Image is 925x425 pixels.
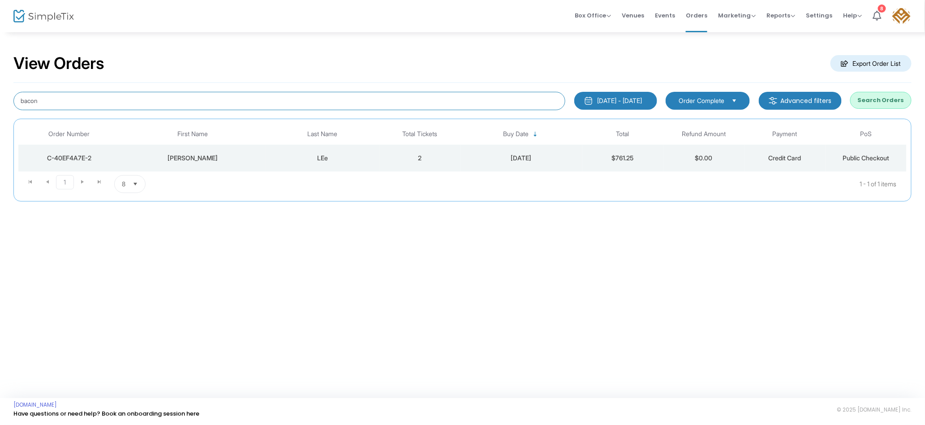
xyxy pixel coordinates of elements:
[379,124,460,145] th: Total Tickets
[679,96,724,105] span: Order Complete
[177,130,208,138] span: First Name
[843,11,862,20] span: Help
[584,96,593,105] img: monthly
[837,406,912,413] span: © 2025 [DOMAIN_NAME] Inc.
[860,130,872,138] span: PoS
[56,175,74,189] span: Page 1
[843,154,889,162] span: Public Checkout
[48,130,90,138] span: Order Number
[850,92,912,109] button: Search Orders
[830,55,912,72] m-button: Export Order List
[655,4,675,27] span: Events
[766,11,796,20] span: Reports
[773,130,797,138] span: Payment
[575,11,611,20] span: Box Office
[13,401,57,408] a: [DOMAIN_NAME]
[582,145,663,172] td: $761.25
[13,92,565,110] input: Search by name, email, phone, order number, ip address, or last 4 digits of card
[122,180,125,189] span: 8
[532,131,539,138] span: Sortable
[622,4,644,27] span: Venues
[18,124,907,172] div: Data table
[806,4,833,27] span: Settings
[769,154,801,162] span: Credit Card
[878,4,886,13] div: 8
[663,124,744,145] th: Refund Amount
[21,154,117,163] div: C-40EF4A7E-2
[122,154,263,163] div: Derek
[728,96,740,106] button: Select
[759,92,842,110] m-button: Advanced filters
[663,145,744,172] td: $0.00
[598,96,642,105] div: [DATE] - [DATE]
[718,11,756,20] span: Marketing
[582,124,663,145] th: Total
[686,4,707,27] span: Orders
[574,92,657,110] button: [DATE] - [DATE]
[129,176,142,193] button: Select
[13,54,104,73] h2: View Orders
[463,154,580,163] div: 2025-05-08
[379,145,460,172] td: 2
[769,96,778,105] img: filter
[503,130,529,138] span: Buy Date
[235,175,897,193] kendo-pager-info: 1 - 1 of 1 items
[13,409,199,418] a: Have questions or need help? Book an onboarding session here
[268,154,377,163] div: LEe
[308,130,338,138] span: Last Name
